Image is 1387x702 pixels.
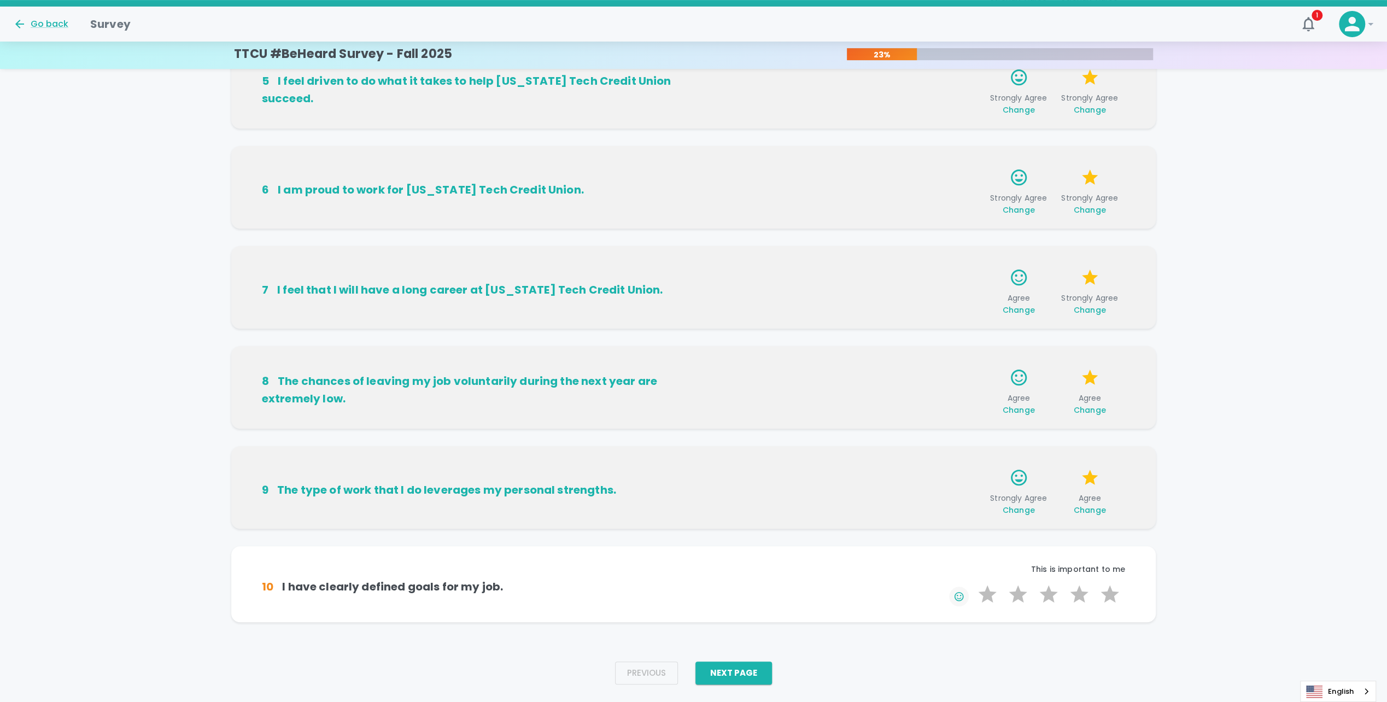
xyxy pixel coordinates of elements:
[1300,681,1376,702] div: Language
[694,564,1126,575] p: This is important to me
[1058,393,1121,416] span: Agree
[234,46,452,62] h4: TTCU #BeHeard Survey - Fall 2025
[262,372,269,390] div: 8
[1074,505,1106,516] span: Change
[987,393,1050,416] span: Agree
[1074,204,1106,215] span: Change
[1074,104,1106,115] span: Change
[1058,493,1121,516] span: Agree
[262,578,694,595] h6: I have clearly defined goals for my job.
[1058,192,1121,215] span: Strongly Agree
[1003,305,1035,315] span: Change
[987,493,1050,516] span: Strongly Agree
[987,192,1050,215] span: Strongly Agree
[262,481,694,499] h6: The type of work that I do leverages my personal strengths.
[262,181,269,198] div: 6
[1301,681,1376,701] a: English
[90,15,131,33] h1: Survey
[262,281,268,299] div: 7
[1074,405,1106,416] span: Change
[1003,405,1035,416] span: Change
[987,292,1050,315] span: Agree
[1312,10,1322,21] span: 1
[987,92,1050,115] span: Strongly Agree
[1003,204,1035,215] span: Change
[262,72,694,107] h6: I feel driven to do what it takes to help [US_STATE] Tech Credit Union succeed.
[262,578,273,595] div: 10
[1003,505,1035,516] span: Change
[262,72,269,90] div: 5
[1300,681,1376,702] aside: Language selected: English
[847,49,917,60] p: 23%
[1003,104,1035,115] span: Change
[262,181,694,198] h6: I am proud to work for [US_STATE] Tech Credit Union.
[1058,292,1121,315] span: Strongly Agree
[262,281,694,299] h6: I feel that I will have a long career at [US_STATE] Tech Credit Union.
[1295,11,1321,37] button: 1
[1074,305,1106,315] span: Change
[695,662,772,685] button: Next Page
[262,372,694,407] h6: The chances of leaving my job voluntarily during the next year are extremely low.
[262,481,268,499] div: 9
[13,17,68,31] button: Go back
[1058,92,1121,115] span: Strongly Agree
